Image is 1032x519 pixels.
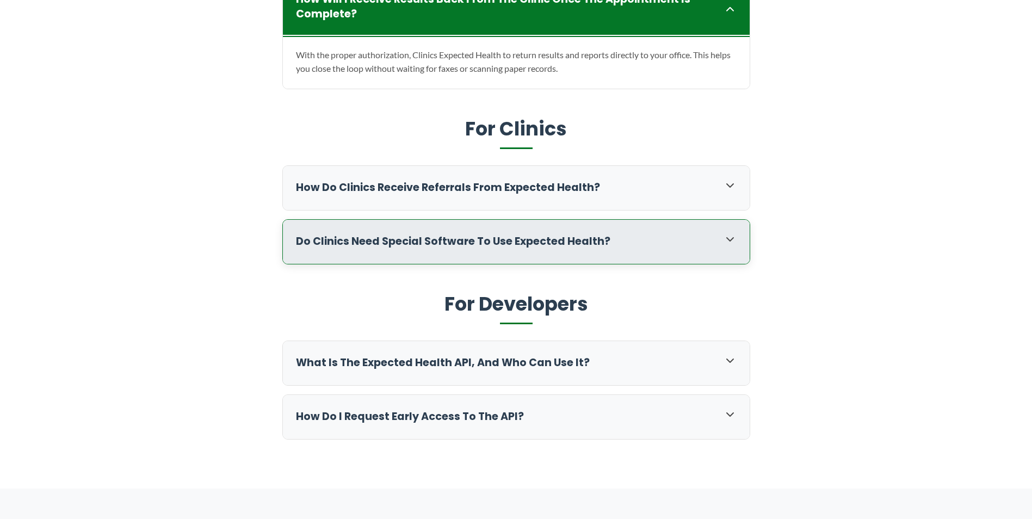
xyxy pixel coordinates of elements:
[296,234,713,249] h3: Do clinics need special software to use Expected Health?
[282,116,750,150] h2: For Clinics
[283,166,750,210] div: How do clinics receive referrals from Expected Health?
[296,181,713,195] h3: How do clinics receive referrals from Expected Health?
[296,356,713,370] h3: What is the Expected Health API, and who can use it?
[296,410,713,424] h3: How do I request early access to the API?
[283,220,750,264] div: Do clinics need special software to use Expected Health?
[296,48,737,76] p: With the proper authorization, Clinics Expected Health to return results and reports directly to ...
[283,395,750,439] div: How do I request early access to the API?
[283,341,750,385] div: What is the Expected Health API, and who can use it?
[282,292,750,325] h2: For Developers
